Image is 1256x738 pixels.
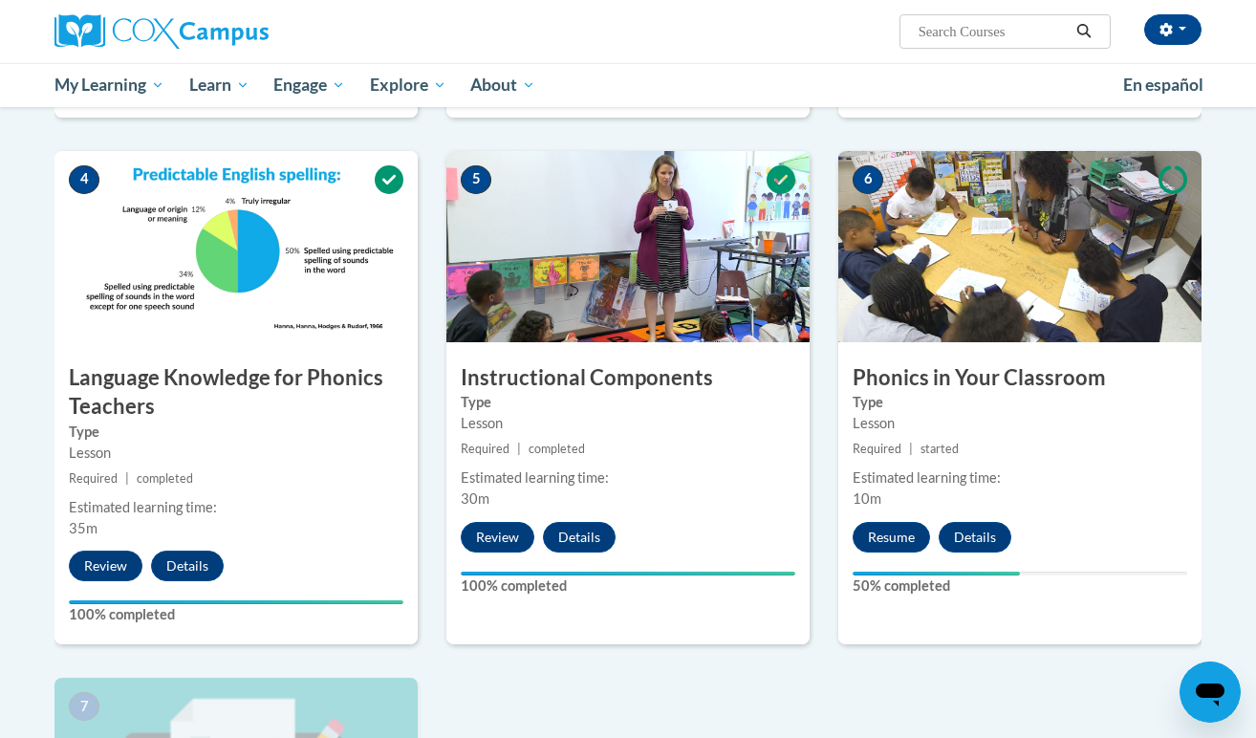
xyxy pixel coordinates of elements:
span: 30m [461,490,489,507]
span: 10m [853,490,881,507]
span: About [470,74,535,97]
button: Details [151,551,224,581]
div: Lesson [853,413,1187,434]
a: Explore [357,63,459,107]
div: Your progress [853,572,1020,575]
span: 5 [461,165,491,194]
button: Search [1070,20,1098,43]
button: Review [461,522,534,553]
div: Your progress [69,600,403,604]
button: Account Settings [1144,14,1202,45]
h3: Instructional Components [446,363,810,393]
div: Your progress [461,572,795,575]
button: Details [543,522,616,553]
input: Search Courses [917,20,1070,43]
span: My Learning [54,74,164,97]
span: completed [529,442,585,456]
h3: Phonics in Your Classroom [838,363,1202,393]
span: completed [137,471,193,486]
img: Course Image [838,151,1202,342]
span: Learn [189,74,249,97]
span: | [125,471,129,486]
a: Learn [177,63,262,107]
span: | [909,442,913,456]
label: 100% completed [69,604,403,625]
span: Engage [273,74,345,97]
span: 35m [69,520,97,536]
span: started [920,442,959,456]
a: About [459,63,549,107]
span: Required [853,442,901,456]
div: Estimated learning time: [461,467,795,488]
div: Estimated learning time: [69,497,403,518]
iframe: Button to launch messaging window [1180,662,1241,723]
label: Type [461,392,795,413]
div: Main menu [26,63,1230,107]
span: 4 [69,165,99,194]
span: 7 [69,692,99,721]
div: Lesson [461,413,795,434]
label: Type [853,392,1187,413]
a: En español [1111,65,1216,105]
div: Lesson [69,443,403,464]
button: Resume [853,522,930,553]
span: Explore [370,74,446,97]
a: Cox Campus [54,14,418,49]
span: | [517,442,521,456]
label: Type [69,422,403,443]
h3: Language Knowledge for Phonics Teachers [54,363,418,423]
span: Required [461,442,509,456]
span: En español [1123,75,1203,95]
label: 50% completed [853,575,1187,597]
button: Review [69,551,142,581]
span: Required [69,471,118,486]
img: Course Image [446,151,810,342]
div: Estimated learning time: [853,467,1187,488]
img: Course Image [54,151,418,342]
span: 6 [853,165,883,194]
a: Engage [261,63,357,107]
img: Cox Campus [54,14,269,49]
button: Details [939,522,1011,553]
a: My Learning [42,63,177,107]
label: 100% completed [461,575,795,597]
